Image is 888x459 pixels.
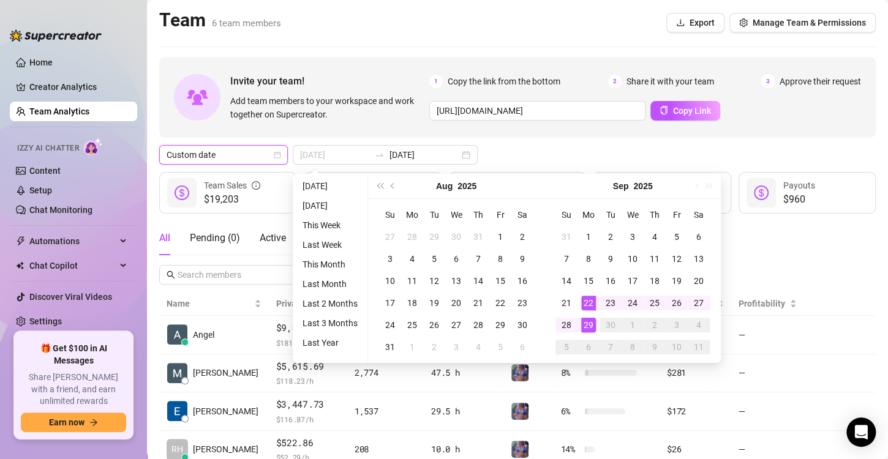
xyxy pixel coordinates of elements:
li: This Week [298,218,363,233]
span: 🎁 Get $100 in AI Messages [21,343,126,367]
div: 7 [559,252,574,266]
td: 2025-07-31 [467,226,489,248]
td: 2025-09-25 [644,292,666,314]
td: 2025-09-09 [600,248,622,270]
td: 2025-08-03 [379,248,401,270]
div: 6 [691,229,706,244]
td: 2025-09-20 [688,270,710,292]
span: download [676,18,685,27]
div: 18 [647,274,662,288]
img: Chat Copilot [16,261,24,270]
div: 6 [515,340,530,354]
td: 2025-08-25 [401,314,423,336]
td: 2025-08-26 [423,314,445,336]
td: 2025-08-12 [423,270,445,292]
span: arrow-right [89,418,98,427]
span: Copy Link [673,106,711,116]
td: 2025-08-17 [379,292,401,314]
a: Content [29,166,61,176]
span: search [167,271,175,279]
div: $281 [667,366,724,379]
span: Private Sales [276,299,328,308]
span: 6 % [560,405,580,418]
td: 2025-07-30 [445,226,467,248]
div: 18 [405,296,420,310]
div: 9 [515,252,530,266]
td: 2025-09-04 [644,226,666,248]
div: 26 [669,296,684,310]
td: 2025-09-26 [666,292,688,314]
th: Su [555,204,578,226]
div: 31 [471,229,486,244]
img: Jaylie [511,403,529,420]
a: Discover Viral Videos [29,292,112,302]
div: 1 [581,229,596,244]
div: 1,537 [355,405,416,418]
td: 2025-09-14 [555,270,578,292]
div: 9 [647,340,662,354]
div: 10 [669,340,684,354]
span: dollar-circle [175,185,189,200]
div: 24 [383,318,397,332]
li: Last 3 Months [298,316,363,330]
img: Eunice [167,401,187,421]
div: Open Intercom Messenger [846,417,876,447]
div: 12 [427,274,442,288]
span: 6 team members [212,18,281,29]
td: 2025-09-07 [555,248,578,270]
div: 7 [471,252,486,266]
span: Automations [29,231,116,251]
span: setting [739,18,748,27]
div: 29.5 h [431,405,496,418]
td: 2025-08-21 [467,292,489,314]
td: 2025-08-08 [489,248,511,270]
td: 2025-08-30 [511,314,533,336]
td: — [731,392,804,431]
button: Previous month (PageUp) [386,174,400,198]
span: Export [690,18,715,28]
span: Share it with your team [626,75,714,88]
button: Choose a month [613,174,629,198]
span: 8 % [560,366,580,379]
th: Su [379,204,401,226]
div: 4 [471,340,486,354]
div: 20 [691,274,706,288]
td: 2025-08-14 [467,270,489,292]
div: 1 [405,340,420,354]
td: 2025-10-06 [578,336,600,358]
li: Last Week [298,237,363,252]
td: 2025-10-01 [622,314,644,336]
td: 2025-08-31 [555,226,578,248]
div: 3 [625,229,640,244]
td: 2025-09-30 [600,314,622,336]
div: 2,774 [355,366,416,379]
span: $ 181.45 /h [276,337,340,349]
td: 2025-08-15 [489,270,511,292]
div: Team Sales [204,179,260,192]
span: 14 % [560,442,580,456]
img: Angel [167,324,187,345]
a: Creator Analytics [29,77,127,97]
div: 4 [691,318,706,332]
div: 208 [355,442,416,456]
button: Copy Link [650,101,720,121]
button: Manage Team & Permissions [729,13,876,32]
div: $26 [667,442,724,456]
div: 1 [493,229,508,244]
td: 2025-08-04 [401,248,423,270]
div: 13 [691,252,706,266]
div: 22 [493,296,508,310]
td: 2025-10-10 [666,336,688,358]
td: 2025-10-04 [688,314,710,336]
div: 25 [647,296,662,310]
div: 24 [625,296,640,310]
span: Manage Team & Permissions [753,18,866,28]
li: Last 2 Months [298,296,363,311]
div: 21 [559,296,574,310]
th: Mo [578,204,600,226]
div: 28 [405,229,420,244]
div: 17 [383,296,397,310]
div: 26 [427,318,442,332]
div: 30 [603,318,618,332]
button: Choose a year [633,174,652,198]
